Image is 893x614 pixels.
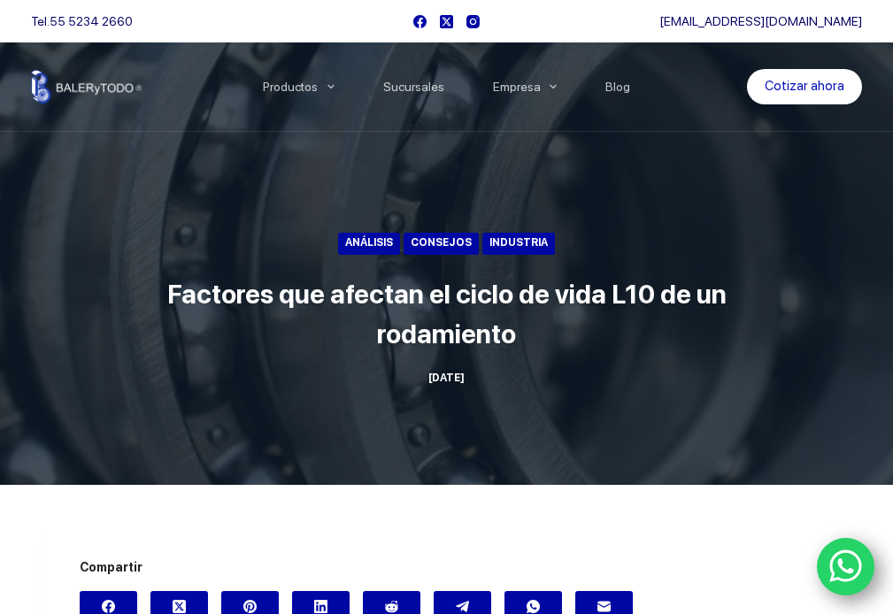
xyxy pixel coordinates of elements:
[80,557,812,578] span: Compartir
[482,233,555,255] a: Industria
[31,70,142,104] img: Balerytodo
[413,15,427,28] a: Facebook
[466,15,480,28] a: Instagram
[31,14,133,28] span: Tel.
[817,538,875,596] a: WhatsApp
[115,274,779,354] h1: Factores que afectan el ciclo de vida L10 de un rodamiento
[338,233,400,255] a: Análisis
[440,15,453,28] a: X (Twitter)
[404,233,479,255] a: Consejos
[50,14,133,28] a: 55 5234 2660
[747,69,862,104] a: Cotizar ahora
[238,42,655,131] nav: Menu Principal
[659,14,862,28] a: [EMAIL_ADDRESS][DOMAIN_NAME]
[428,372,465,384] time: [DATE]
